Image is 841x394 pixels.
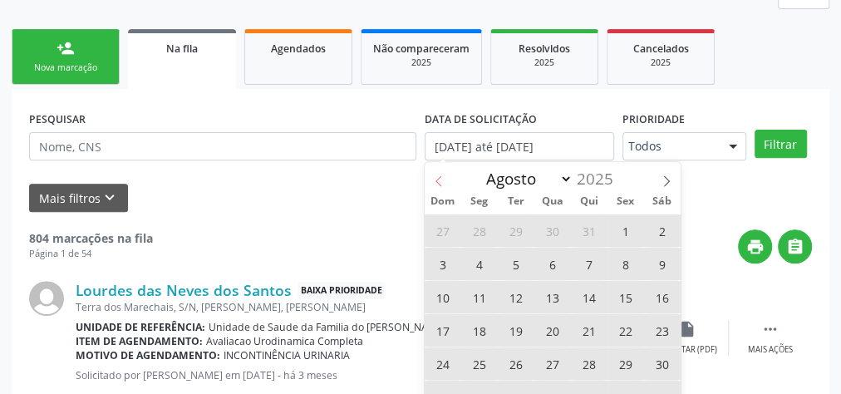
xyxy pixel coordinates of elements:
span: Agosto 15, 2025 [609,281,642,313]
button: Filtrar [755,130,807,158]
span: Agosto 3, 2025 [426,248,459,280]
span: Unidade de Saude da Familia do [PERSON_NAME] [209,320,446,334]
img: img [29,281,64,316]
a: Lourdes das Neves dos Santos [76,281,292,299]
i:  [786,238,804,256]
span: Agosto 11, 2025 [463,281,495,313]
span: Agosto 6, 2025 [536,248,568,280]
span: Na fila [166,42,198,56]
span: Agosto 27, 2025 [536,347,568,380]
span: Sex [607,196,644,207]
div: Mais ações [748,344,793,356]
span: Agosto 17, 2025 [426,314,459,347]
div: Exportar (PDF) [657,344,717,356]
span: Agosto 2, 2025 [646,214,678,247]
span: Dom [425,196,461,207]
span: Agosto 21, 2025 [573,314,605,347]
span: Avaliacao Urodinamica Completa [206,334,363,348]
span: Agendados [271,42,326,56]
div: Terra dos Marechais, S/N, [PERSON_NAME], [PERSON_NAME] [76,300,563,314]
span: INCONTINÊNCIA URINARIA [224,348,350,362]
span: Agosto 10, 2025 [426,281,459,313]
span: Não compareceram [373,42,470,56]
span: Agosto 26, 2025 [499,347,532,380]
span: Agosto 24, 2025 [426,347,459,380]
label: Prioridade [622,106,685,132]
span: Agosto 25, 2025 [463,347,495,380]
div: 2025 [503,57,586,69]
span: Agosto 22, 2025 [609,314,642,347]
p: Solicitado por [PERSON_NAME] em [DATE] - há 3 meses [76,368,563,382]
select: Month [478,167,573,190]
span: Sáb [644,196,681,207]
span: Julho 31, 2025 [573,214,605,247]
button:  [778,229,812,263]
div: 2025 [373,57,470,69]
span: Seg [461,196,498,207]
span: Qua [534,196,571,207]
span: Agosto 29, 2025 [609,347,642,380]
span: Agosto 4, 2025 [463,248,495,280]
label: PESQUISAR [29,106,86,132]
span: Julho 29, 2025 [499,214,532,247]
input: Nome, CNS [29,132,416,160]
span: Baixa Prioridade [298,282,386,299]
span: Agosto 5, 2025 [499,248,532,280]
span: Qui [571,196,607,207]
button: print [738,229,772,263]
span: Agosto 7, 2025 [573,248,605,280]
span: Agosto 28, 2025 [573,347,605,380]
span: Ter [498,196,534,207]
span: Julho 28, 2025 [463,214,495,247]
span: Resolvidos [519,42,570,56]
div: Nova marcação [24,62,107,74]
span: Agosto 14, 2025 [573,281,605,313]
span: Agosto 13, 2025 [536,281,568,313]
strong: 804 marcações na fila [29,230,153,246]
span: Agosto 12, 2025 [499,281,532,313]
div: Página 1 de 54 [29,247,153,261]
span: Agosto 30, 2025 [646,347,678,380]
span: Agosto 18, 2025 [463,314,495,347]
span: Agosto 8, 2025 [609,248,642,280]
b: Unidade de referência: [76,320,205,334]
div: person_add [57,39,75,57]
span: Julho 27, 2025 [426,214,459,247]
span: Agosto 16, 2025 [646,281,678,313]
span: Cancelados [633,42,689,56]
span: Agosto 1, 2025 [609,214,642,247]
i: keyboard_arrow_down [101,189,119,207]
b: Motivo de agendamento: [76,348,220,362]
i: insert_drive_file [678,320,696,338]
input: Selecione um intervalo [425,132,614,160]
span: Agosto 23, 2025 [646,314,678,347]
i:  [761,320,780,338]
div: 2025 [619,57,702,69]
span: Todos [628,138,712,155]
span: Agosto 9, 2025 [646,248,678,280]
button: Mais filtroskeyboard_arrow_down [29,184,128,213]
label: DATA DE SOLICITAÇÃO [425,106,537,132]
span: Agosto 20, 2025 [536,314,568,347]
b: Item de agendamento: [76,334,203,348]
i: print [746,238,765,256]
span: Julho 30, 2025 [536,214,568,247]
span: Agosto 19, 2025 [499,314,532,347]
